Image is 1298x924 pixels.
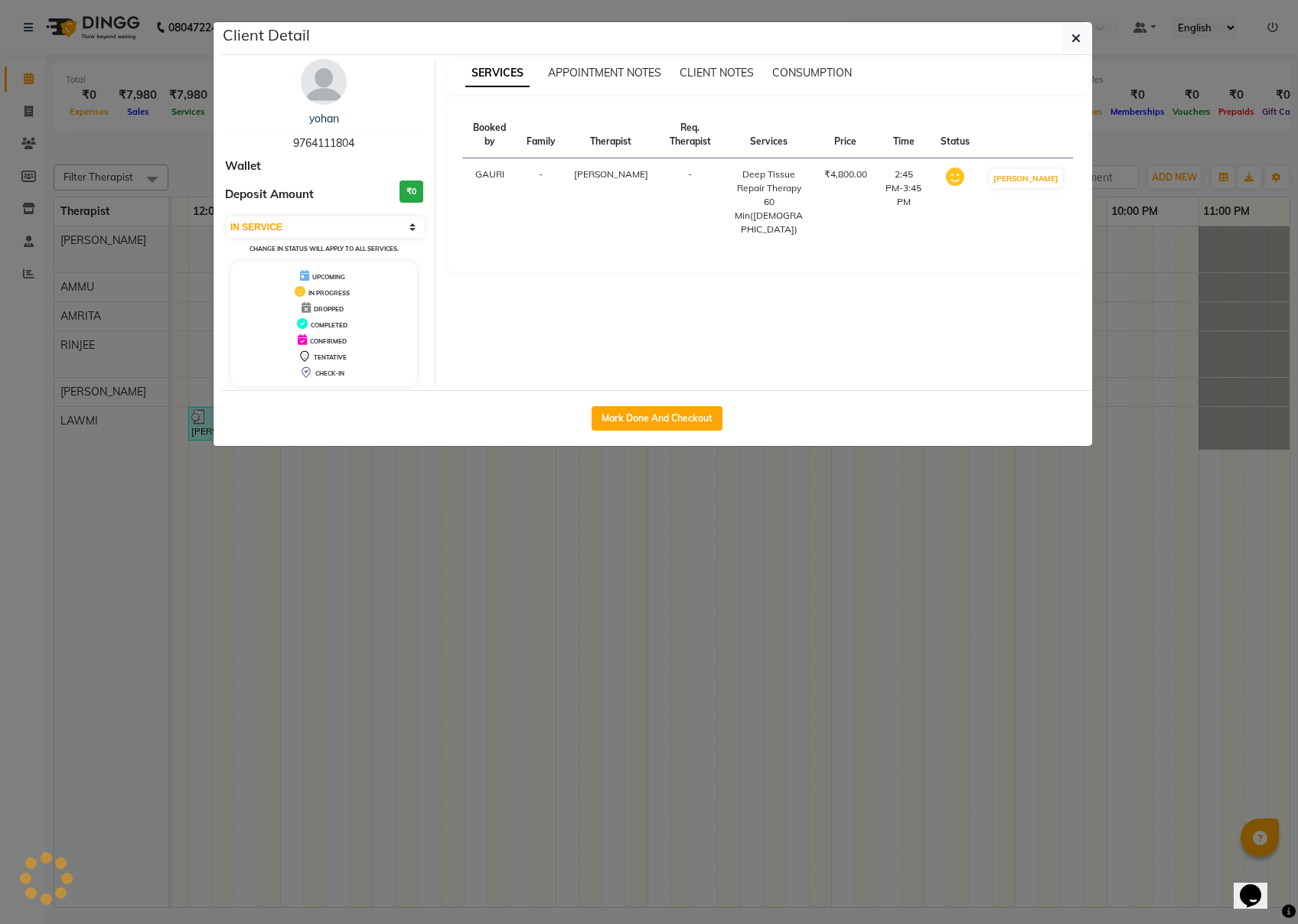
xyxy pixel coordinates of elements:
[465,60,530,87] span: SERVICES
[723,112,815,158] th: Services
[680,66,754,80] span: CLIENT NOTES
[311,321,347,329] span: COMPLETED
[225,186,314,203] span: Deposit Amount
[223,24,310,47] h5: Client Detail
[824,168,867,181] div: ₹4,800.00
[876,112,931,158] th: Time
[308,289,350,297] span: IN PROGRESS
[462,158,517,246] td: GAURI
[517,112,565,158] th: Family
[876,158,931,246] td: 2:45 PM-3:45 PM
[565,112,657,158] th: Therapist
[931,112,979,158] th: Status
[315,369,344,377] span: CHECK-IN
[400,181,423,203] h3: ₹0
[772,66,852,80] span: CONSUMPTION
[657,112,723,158] th: Req. Therapist
[815,112,876,158] th: Price
[225,158,261,175] span: Wallet
[309,112,339,125] a: yohan
[732,168,806,236] div: Deep Tissue Repair Therapy 60 Min([DEMOGRAPHIC_DATA])
[293,136,354,150] span: 9764111804
[517,158,565,246] td: -
[314,305,344,313] span: DROPPED
[312,273,345,281] span: UPCOMING
[657,158,723,246] td: -
[301,59,347,105] img: avatar
[249,245,399,252] small: Change in status will apply to all services.
[310,337,347,345] span: CONFIRMED
[990,169,1062,188] button: [PERSON_NAME]
[574,168,648,180] span: [PERSON_NAME]
[314,353,347,361] span: TENTATIVE
[1234,863,1283,909] iframe: chat widget
[462,112,517,158] th: Booked by
[548,66,661,80] span: APPOINTMENT NOTES
[592,406,722,431] button: Mark Done And Checkout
